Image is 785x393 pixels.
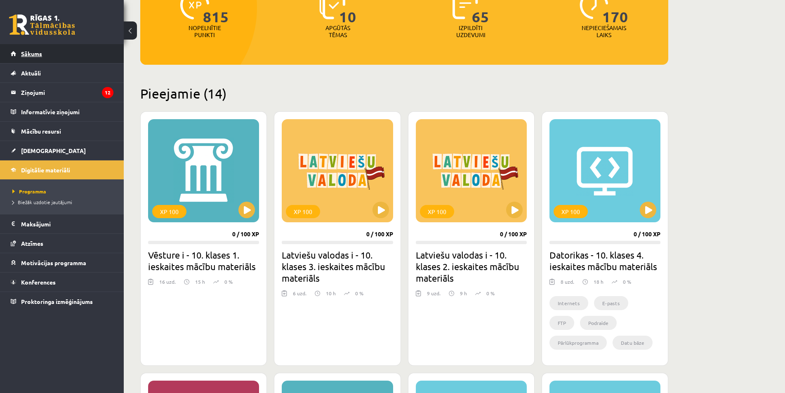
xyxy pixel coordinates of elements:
[21,83,113,102] legend: Ziņojumi
[594,296,628,310] li: E-pasts
[11,64,113,82] a: Aktuāli
[21,298,93,305] span: Proktoringa izmēģinājums
[11,83,113,102] a: Ziņojumi12
[11,141,113,160] a: [DEMOGRAPHIC_DATA]
[416,249,527,284] h2: Latviešu valodas i - 10. klases 2. ieskaites mācību materiāls
[486,289,495,297] p: 0 %
[613,336,653,350] li: Datu bāze
[286,205,320,218] div: XP 100
[355,289,363,297] p: 0 %
[322,24,354,38] p: Apgūtās tēmas
[21,50,42,57] span: Sākums
[549,316,574,330] li: FTP
[21,69,41,77] span: Aktuāli
[195,278,205,285] p: 15 h
[21,147,86,154] span: [DEMOGRAPHIC_DATA]
[11,102,113,121] a: Informatīvie ziņojumi
[21,278,56,286] span: Konferences
[21,259,86,266] span: Motivācijas programma
[102,87,113,98] i: 12
[293,289,306,302] div: 6 uzd.
[140,85,668,101] h2: Pieejamie (14)
[12,198,116,206] a: Biežāk uzdotie jautājumi
[12,188,116,195] a: Programma
[549,296,588,310] li: Internets
[11,234,113,253] a: Atzīmes
[282,249,393,284] h2: Latviešu valodas i - 10. klases 3. ieskaites mācību materiāls
[11,160,113,179] a: Digitālie materiāli
[549,249,660,272] h2: Datorikas - 10. klases 4. ieskaites mācību materiāls
[11,44,113,63] a: Sākums
[11,122,113,141] a: Mācību resursi
[594,278,603,285] p: 18 h
[21,127,61,135] span: Mācību resursi
[580,316,617,330] li: Podraide
[549,336,607,350] li: Pārlūkprogramma
[427,289,441,302] div: 9 uzd.
[11,253,113,272] a: Motivācijas programma
[21,214,113,233] legend: Maksājumi
[21,240,43,247] span: Atzīmes
[21,102,113,121] legend: Informatīvie ziņojumi
[460,289,467,297] p: 9 h
[21,166,70,174] span: Digitālie materiāli
[159,278,176,290] div: 16 uzd.
[11,292,113,311] a: Proktoringa izmēģinājums
[224,278,233,285] p: 0 %
[12,199,72,205] span: Biežāk uzdotie jautājumi
[11,214,113,233] a: Maksājumi
[148,249,259,272] h2: Vēsture i - 10. klases 1. ieskaites mācību materiāls
[420,205,454,218] div: XP 100
[455,24,487,38] p: Izpildīti uzdevumi
[582,24,626,38] p: Nepieciešamais laiks
[11,273,113,292] a: Konferences
[9,14,75,35] a: Rīgas 1. Tālmācības vidusskola
[326,289,336,297] p: 10 h
[561,278,574,290] div: 8 uzd.
[623,278,631,285] p: 0 %
[554,205,588,218] div: XP 100
[12,188,46,195] span: Programma
[152,205,186,218] div: XP 100
[189,24,221,38] p: Nopelnītie punkti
